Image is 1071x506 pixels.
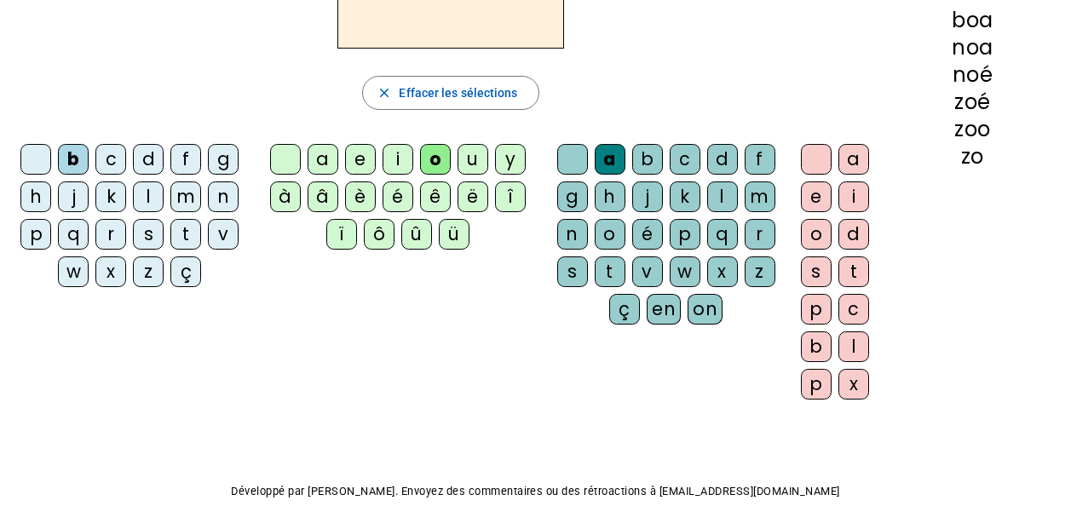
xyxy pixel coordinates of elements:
[801,219,832,250] div: o
[838,219,869,250] div: d
[20,181,51,212] div: h
[801,294,832,325] div: p
[58,144,89,175] div: b
[208,181,239,212] div: n
[420,144,451,175] div: o
[647,294,681,325] div: en
[170,144,201,175] div: f
[838,256,869,287] div: t
[58,256,89,287] div: w
[95,219,126,250] div: r
[208,219,239,250] div: v
[707,144,738,175] div: d
[401,219,432,250] div: û
[901,10,1044,31] div: boa
[95,181,126,212] div: k
[632,144,663,175] div: b
[745,256,775,287] div: z
[133,181,164,212] div: l
[14,481,1057,502] p: Développé par [PERSON_NAME]. Envoyez des commentaires ou des rétroactions à [EMAIL_ADDRESS][DOMAI...
[901,65,1044,85] div: noé
[838,181,869,212] div: i
[133,219,164,250] div: s
[208,144,239,175] div: g
[58,181,89,212] div: j
[670,256,700,287] div: w
[170,181,201,212] div: m
[838,331,869,362] div: l
[308,181,338,212] div: â
[901,147,1044,167] div: zo
[609,294,640,325] div: ç
[439,219,469,250] div: ü
[801,181,832,212] div: e
[632,256,663,287] div: v
[901,37,1044,58] div: noa
[557,181,588,212] div: g
[458,181,488,212] div: ë
[838,144,869,175] div: a
[95,144,126,175] div: c
[838,294,869,325] div: c
[670,219,700,250] div: p
[801,369,832,400] div: p
[707,219,738,250] div: q
[495,144,526,175] div: y
[420,181,451,212] div: ê
[362,76,538,110] button: Effacer les sélections
[308,144,338,175] div: a
[670,144,700,175] div: c
[595,144,625,175] div: a
[745,181,775,212] div: m
[364,219,394,250] div: ô
[801,331,832,362] div: b
[495,181,526,212] div: î
[707,181,738,212] div: l
[801,256,832,287] div: s
[458,144,488,175] div: u
[557,256,588,287] div: s
[632,181,663,212] div: j
[170,219,201,250] div: t
[58,219,89,250] div: q
[901,119,1044,140] div: zoo
[20,219,51,250] div: p
[170,256,201,287] div: ç
[399,83,517,103] span: Effacer les sélections
[670,181,700,212] div: k
[270,181,301,212] div: à
[745,219,775,250] div: r
[838,369,869,400] div: x
[557,219,588,250] div: n
[383,181,413,212] div: é
[345,144,376,175] div: e
[326,219,357,250] div: ï
[133,144,164,175] div: d
[383,144,413,175] div: i
[133,256,164,287] div: z
[707,256,738,287] div: x
[377,85,392,101] mat-icon: close
[688,294,723,325] div: on
[595,181,625,212] div: h
[95,256,126,287] div: x
[901,92,1044,112] div: zoé
[745,144,775,175] div: f
[345,181,376,212] div: è
[595,219,625,250] div: o
[632,219,663,250] div: é
[595,256,625,287] div: t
